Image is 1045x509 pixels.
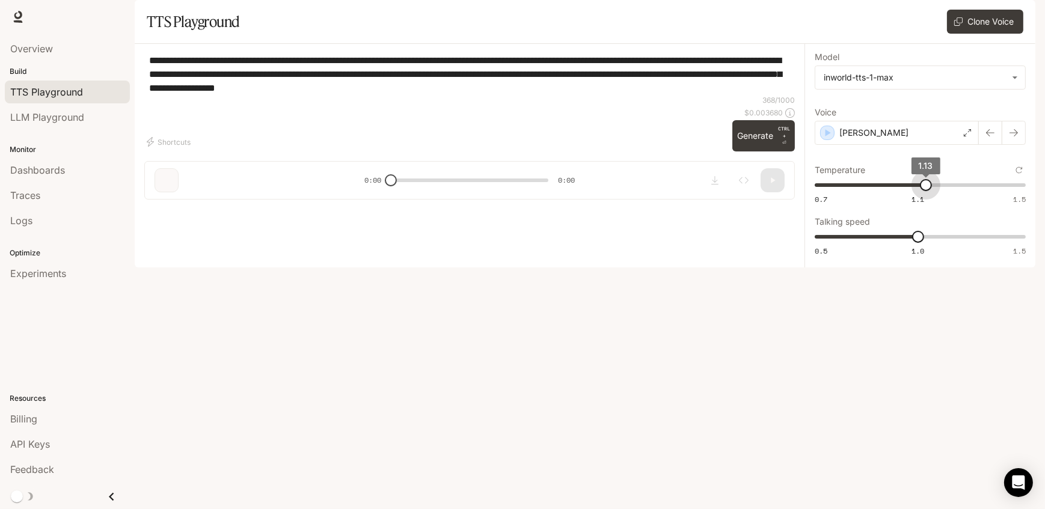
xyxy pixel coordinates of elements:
p: Temperature [815,166,865,174]
span: 1.0 [912,246,924,256]
p: Talking speed [815,218,870,226]
p: 368 / 1000 [762,95,795,105]
p: $ 0.003680 [744,108,783,118]
button: Shortcuts [144,132,195,151]
p: [PERSON_NAME] [839,127,909,139]
button: Reset to default [1013,163,1026,177]
p: Model [815,53,839,61]
p: CTRL + [778,125,790,139]
span: 0.5 [815,246,827,256]
div: Open Intercom Messenger [1004,468,1033,497]
span: 1.1 [912,194,924,204]
p: Voice [815,108,836,117]
button: Clone Voice [947,10,1023,34]
h1: TTS Playground [147,10,240,34]
div: inworld-tts-1-max [815,66,1025,89]
div: inworld-tts-1-max [824,72,1006,84]
span: 1.5 [1013,246,1026,256]
span: 1.13 [919,160,933,171]
span: 0.7 [815,194,827,204]
span: 1.5 [1013,194,1026,204]
button: GenerateCTRL +⏎ [732,120,795,151]
p: ⏎ [778,125,790,147]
